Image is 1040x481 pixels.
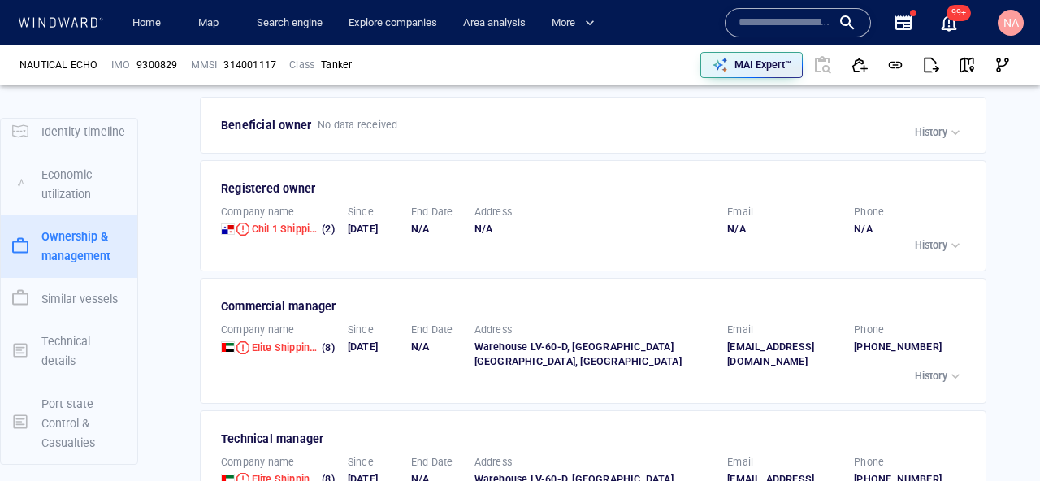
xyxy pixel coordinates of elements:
div: Focus on vessel path [669,58,693,83]
p: End Date [411,455,453,470]
dl: [DATE] 14:41EEZ Visit[GEOGRAPHIC_DATA], 7 hours [7,184,218,229]
button: Home [120,9,172,37]
span: [DATE] 16:19 [7,240,50,260]
span: Strait Passage [76,240,141,253]
button: More [545,9,609,37]
dl: [DATE] 23:24EEZ Visit[GEOGRAPHIC_DATA], an hour [7,95,218,140]
p: Phone [854,323,884,337]
p: Address [474,455,512,470]
span: 15 days [239,418,275,430]
div: (Still Loading...) [83,16,151,41]
button: Export vessel information [628,58,669,83]
p: MAI Expert™ [734,58,791,72]
span: [GEOGRAPHIC_DATA], 3 days [76,300,210,312]
a: Technical details [1,342,137,357]
p: Phone [854,455,884,470]
span: [DATE] 20:08 [7,330,50,349]
span: [DATE] 21:44 [7,285,50,305]
span: [GEOGRAPHIC_DATA], an hour [76,121,218,133]
div: N/A [727,222,841,236]
div: 314001117 [223,58,276,72]
button: 99+ [929,3,968,42]
div: N/A [854,222,968,236]
span: Compliance [GEOGRAPHIC_DATA] [76,64,218,89]
p: Email [727,323,753,337]
p: Technical details [41,331,126,371]
span: Area of Interest Visit [76,50,167,62]
button: Ownership & management [1,215,137,278]
button: History [911,234,968,257]
button: Visual Link Analysis [985,47,1020,83]
p: Company name [221,455,294,470]
button: 15 days[DATE]-[DATE] [226,410,382,439]
div: NAUTICAL ECHO [19,58,98,72]
button: Add to vessel list [842,47,877,83]
button: Get link [877,47,913,83]
span: EEZ Visit [76,151,114,163]
p: Email [727,455,753,470]
div: Toggle vessel historical path [693,58,717,83]
span: EEZ Visit [76,285,114,297]
a: Explore companies [342,9,444,37]
span: More [552,14,595,32]
dl: [DATE] 16:19Strait PassageHormuz, 7 hours [7,229,218,274]
span: [GEOGRAPHIC_DATA], 13 hours [76,344,218,369]
span: [DATE] 20:44 [7,50,50,69]
div: Tanker [321,58,352,72]
button: View on map [949,47,985,83]
a: Economic utilization [1,175,137,191]
button: Export report [913,47,949,83]
button: MAI Expert™ [700,52,803,78]
p: Similar vessels [41,289,118,309]
span: EEZ Visit [76,330,114,342]
p: Identity timeline [41,122,125,141]
p: End Date [411,205,453,219]
div: Commercial manager [221,297,968,316]
div: Activity timeline [8,16,80,41]
a: Ownership & management [1,238,137,253]
div: N/A [474,222,715,236]
span: [GEOGRAPHIC_DATA], 6 hours [76,401,216,414]
div: tooltips.createAOI [717,58,744,83]
span: Hormuz, 7 hours [76,255,154,267]
span: [GEOGRAPHIC_DATA] [76,446,175,458]
span: [DATE] 23:48 [7,387,50,406]
button: Identity timeline [1,110,137,153]
div: Registered owner [221,179,968,198]
p: History [915,369,947,383]
p: End Date [411,323,453,337]
span: EEZ Visit [76,106,114,119]
span: Anchored [76,387,119,399]
div: [DATE] - [DATE] [279,412,349,437]
span: [GEOGRAPHIC_DATA], 7 hours [76,210,216,223]
a: Similar vessels [1,290,137,305]
p: Ownership & management [41,227,126,266]
p: History [915,125,947,140]
span: [DATE] 00:52 [7,151,50,171]
a: Map [192,9,231,37]
div: N/A [411,222,461,236]
dl: [DATE] 09:05EEZ Visit[GEOGRAPHIC_DATA] [7,420,218,465]
p: Address [474,205,512,219]
div: Warehouse LV-60-D, [GEOGRAPHIC_DATA] [GEOGRAPHIC_DATA], [GEOGRAPHIC_DATA] [474,340,715,369]
button: Port state Control & Casualties [1,383,137,465]
p: Email [727,205,753,219]
span: 9300829 [136,58,177,72]
dl: [DATE] 23:48Anchored[GEOGRAPHIC_DATA], 6 hours [7,375,218,420]
div: [EMAIL_ADDRESS][DOMAIN_NAME] [727,340,841,369]
div: Compliance Activities [179,16,192,41]
div: Toggle map information layers [744,58,769,83]
p: History [915,238,947,253]
span: 99+ [947,5,971,21]
p: Since [348,455,374,470]
a: Elite Shipping & Trading Fzc (8) [252,340,335,355]
div: Technical manager [221,429,968,448]
p: Company name [221,205,294,219]
button: History [911,121,968,144]
span: NA [1003,16,1019,29]
p: Since [348,323,374,337]
a: Search engine [250,9,329,37]
p: Company name [221,323,294,337]
button: Map [185,9,237,37]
